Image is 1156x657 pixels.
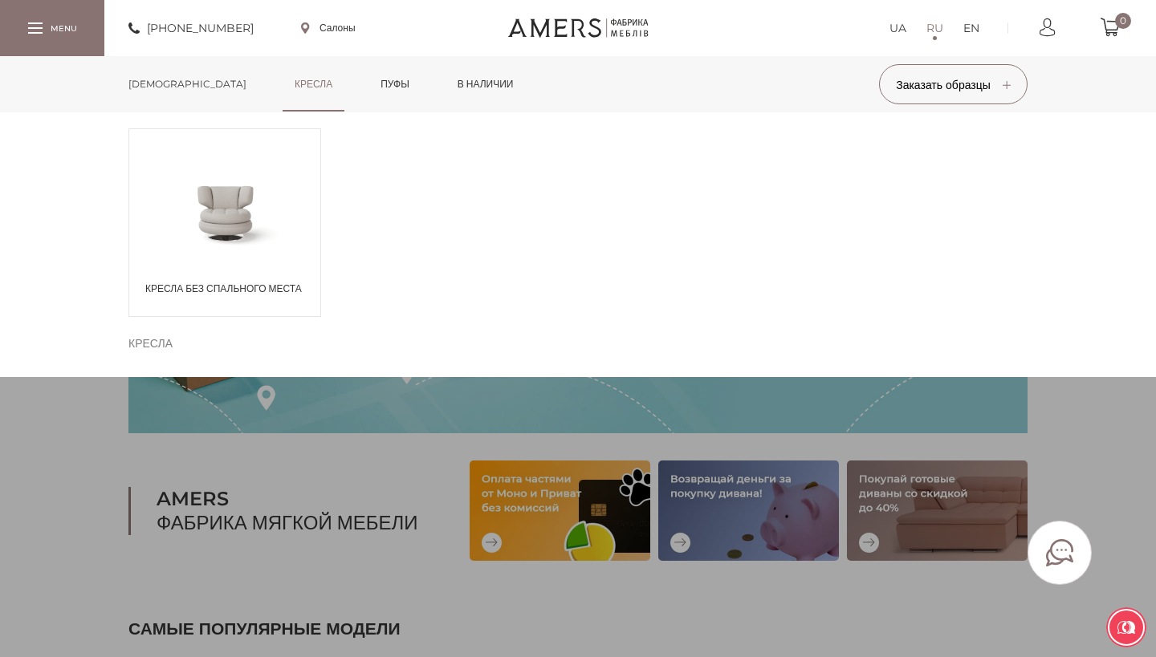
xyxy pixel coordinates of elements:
span: Кресла без спального места [145,282,312,296]
button: Заказать образцы [879,64,1028,104]
a: Пуфы [368,56,421,112]
a: RU [926,18,943,38]
span: 0 [1115,13,1131,29]
a: EN [963,18,979,38]
a: Кресла без спального места Кресла без спального места [128,128,321,317]
span: Кресла [128,334,173,353]
a: Салоны [301,21,356,35]
a: [PHONE_NUMBER] [128,18,254,38]
a: [DEMOGRAPHIC_DATA] [116,56,258,112]
a: Кресла [283,56,344,112]
a: в наличии [446,56,526,112]
a: UA [889,18,906,38]
span: Заказать образцы [896,78,1011,92]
